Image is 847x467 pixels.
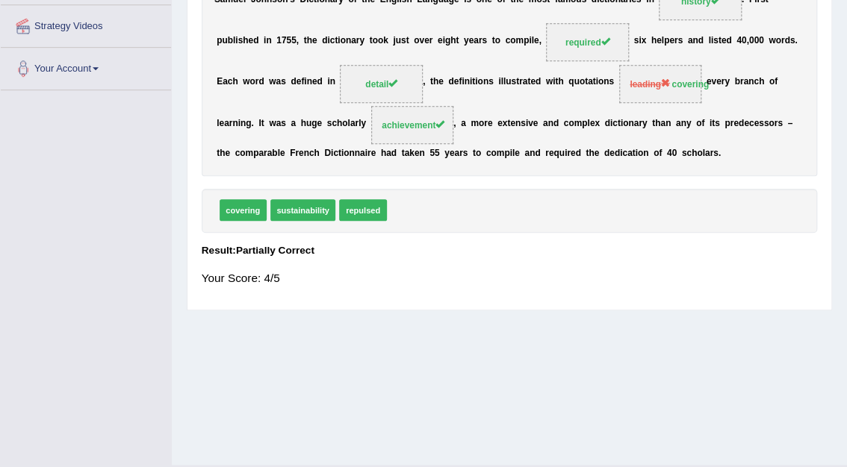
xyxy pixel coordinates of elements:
[370,35,373,46] b: t
[609,76,614,87] b: s
[523,76,528,87] b: a
[223,76,228,87] b: a
[217,148,220,158] b: t
[235,35,238,46] b: i
[267,148,273,158] b: a
[304,148,309,158] b: n
[759,35,764,46] b: 0
[301,117,306,128] b: h
[610,117,612,128] b: i
[612,117,618,128] b: c
[355,117,359,128] b: r
[307,35,312,46] b: h
[633,35,639,46] b: s
[246,117,251,128] b: g
[453,117,456,128] b: ,
[327,117,332,128] b: s
[246,148,254,158] b: m
[500,76,503,87] b: l
[639,117,642,128] b: r
[235,148,241,158] b: c
[719,35,722,46] b: t
[459,76,462,87] b: f
[516,76,519,87] b: t
[346,35,351,46] b: n
[510,117,515,128] b: e
[304,35,307,46] b: t
[736,35,742,46] b: 4
[722,76,725,87] b: r
[539,35,541,46] b: ,
[769,35,775,46] b: w
[639,35,641,46] b: i
[225,148,230,158] b: e
[564,117,569,128] b: c
[778,117,783,128] b: s
[604,76,609,87] b: n
[495,35,500,46] b: o
[592,76,595,87] b: t
[595,76,598,87] b: i
[228,76,233,87] b: c
[484,117,488,128] b: r
[297,35,299,46] b: ,
[634,117,639,128] b: a
[712,117,715,128] b: t
[383,35,388,46] b: k
[527,76,530,87] b: t
[505,35,510,46] b: c
[754,76,759,87] b: c
[775,76,778,87] b: f
[482,35,487,46] b: s
[474,35,479,46] b: a
[406,35,409,46] b: t
[506,76,511,87] b: u
[546,23,629,61] span: Drop target
[759,76,764,87] b: h
[555,76,558,87] b: t
[528,117,533,128] b: v
[297,76,302,87] b: e
[217,76,223,87] b: E
[598,76,604,87] b: o
[338,35,340,46] b: i
[307,76,312,87] b: n
[424,35,429,46] b: e
[744,117,749,128] b: e
[269,76,276,87] b: w
[341,35,346,46] b: o
[401,35,406,46] b: s
[269,117,276,128] b: w
[253,148,258,158] b: p
[488,117,493,128] b: e
[781,35,785,46] b: r
[304,76,306,87] b: i
[462,76,464,87] b: i
[349,148,354,158] b: n
[232,76,238,87] b: h
[669,35,674,46] b: e
[232,117,238,128] b: n
[295,148,299,158] b: r
[335,35,338,46] b: t
[351,35,356,46] b: a
[754,117,759,128] b: e
[233,35,235,46] b: l
[533,117,539,128] b: e
[530,76,536,87] b: e
[722,35,727,46] b: e
[521,117,526,128] b: s
[580,76,585,87] b: o
[471,117,479,128] b: m
[381,148,386,158] b: h
[759,117,764,128] b: s
[445,35,450,46] b: g
[740,76,744,87] b: r
[546,76,553,87] b: w
[391,148,397,158] b: d
[342,117,347,128] b: o
[711,35,713,46] b: i
[529,35,531,46] b: i
[698,35,704,46] b: d
[281,117,286,128] b: s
